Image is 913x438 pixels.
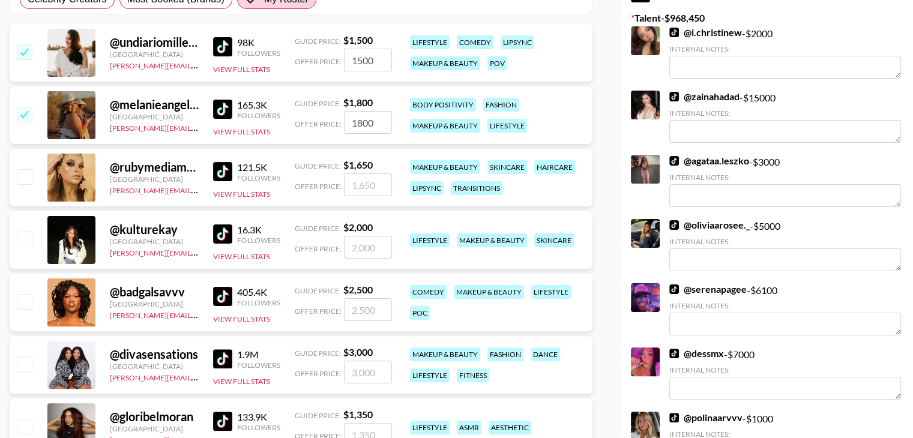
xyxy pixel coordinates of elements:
a: @polinaarvvv [669,412,743,424]
div: skincare [487,160,527,174]
button: View Full Stats [213,377,270,386]
div: comedy [410,285,447,299]
div: asmr [457,421,481,434]
div: 16.3K [237,224,280,236]
img: TikTok [213,224,232,244]
button: View Full Stats [213,252,270,261]
a: @agataa.leszko [669,155,749,167]
div: aesthetic [489,421,531,434]
img: TikTok [669,220,679,230]
div: 121.5K [237,161,280,173]
a: @oliviaarosee._ [669,219,750,231]
a: [PERSON_NAME][EMAIL_ADDRESS][PERSON_NAME][DOMAIN_NAME] [110,246,345,257]
div: lifestyle [487,119,527,133]
a: @zainahadad [669,91,740,103]
div: - $ 6100 [669,283,901,335]
img: TikTok [669,349,679,358]
div: 405.4K [237,286,280,298]
div: fashion [487,347,523,361]
img: TikTok [213,162,232,181]
input: 2,000 [344,236,392,259]
div: Followers [237,173,280,182]
div: @ melanieangelese [110,97,199,112]
div: Internal Notes: [669,301,901,310]
div: Internal Notes: [669,109,901,118]
div: fitness [457,368,489,382]
div: makeup & beauty [410,347,480,361]
input: 1,500 [344,49,392,71]
span: Guide Price: [295,224,341,233]
img: TikTok [213,349,232,368]
div: [GEOGRAPHIC_DATA] [110,299,199,308]
div: @ rubymediamakeup [110,160,199,175]
a: @i.christinew [669,26,742,38]
div: - $ 3000 [669,155,901,207]
div: Internal Notes: [669,237,901,246]
div: @ divasensations [110,347,199,362]
button: View Full Stats [213,127,270,136]
div: - $ 2000 [669,26,901,79]
img: TikTok [669,156,679,166]
input: 1,650 [344,173,392,196]
div: pov [487,56,507,70]
div: 165.3K [237,99,280,111]
div: Followers [237,298,280,307]
strong: $ 2,000 [343,221,373,233]
span: Guide Price: [295,286,341,295]
div: dance [531,347,560,361]
button: View Full Stats [213,314,270,323]
div: makeup & beauty [410,119,480,133]
div: @ undiariomillennial [110,35,199,50]
label: Talent - $ 968,450 [631,12,903,24]
a: [PERSON_NAME][EMAIL_ADDRESS][PERSON_NAME][DOMAIN_NAME] [110,371,345,382]
input: 1,800 [344,111,392,134]
strong: $ 2,500 [343,284,373,295]
div: lifestyle [410,421,450,434]
span: Guide Price: [295,37,341,46]
a: [PERSON_NAME][EMAIL_ADDRESS][PERSON_NAME][DOMAIN_NAME] [110,59,345,70]
div: makeup & beauty [457,233,527,247]
input: 3,000 [344,361,392,383]
div: Followers [237,111,280,120]
span: Offer Price: [295,182,342,191]
div: [GEOGRAPHIC_DATA] [110,362,199,371]
button: View Full Stats [213,65,270,74]
img: TikTok [669,92,679,101]
div: [GEOGRAPHIC_DATA] [110,50,199,59]
a: [PERSON_NAME][EMAIL_ADDRESS][PERSON_NAME][DOMAIN_NAME] [110,121,345,133]
div: skincare [534,233,574,247]
strong: $ 1,350 [343,409,373,420]
span: Offer Price: [295,369,342,378]
strong: $ 3,000 [343,346,373,358]
div: makeup & beauty [454,285,524,299]
div: transitions [451,181,502,195]
div: 133.9K [237,411,280,423]
img: TikTok [213,412,232,431]
span: Guide Price: [295,411,341,420]
div: lipsync [501,35,534,49]
div: makeup & beauty [410,56,480,70]
a: [PERSON_NAME][EMAIL_ADDRESS][PERSON_NAME][DOMAIN_NAME] [110,308,345,320]
img: TikTok [669,413,679,422]
span: Guide Price: [295,99,341,108]
div: Followers [237,423,280,432]
div: body positivity [410,98,476,112]
div: Followers [237,49,280,58]
span: Offer Price: [295,57,342,66]
img: TikTok [213,287,232,306]
div: lifestyle [410,368,450,382]
div: - $ 5000 [669,219,901,271]
div: - $ 15000 [669,91,901,143]
div: makeup & beauty [410,160,480,174]
div: [GEOGRAPHIC_DATA] [110,424,199,433]
input: 2,500 [344,298,392,321]
img: TikTok [669,28,679,37]
div: Internal Notes: [669,173,901,182]
div: lifestyle [410,35,450,49]
strong: $ 1,650 [343,159,373,170]
div: Followers [237,236,280,245]
strong: $ 1,500 [343,34,373,46]
div: comedy [457,35,493,49]
div: lipsync [410,181,444,195]
a: [PERSON_NAME][EMAIL_ADDRESS][PERSON_NAME][DOMAIN_NAME] [110,184,345,195]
